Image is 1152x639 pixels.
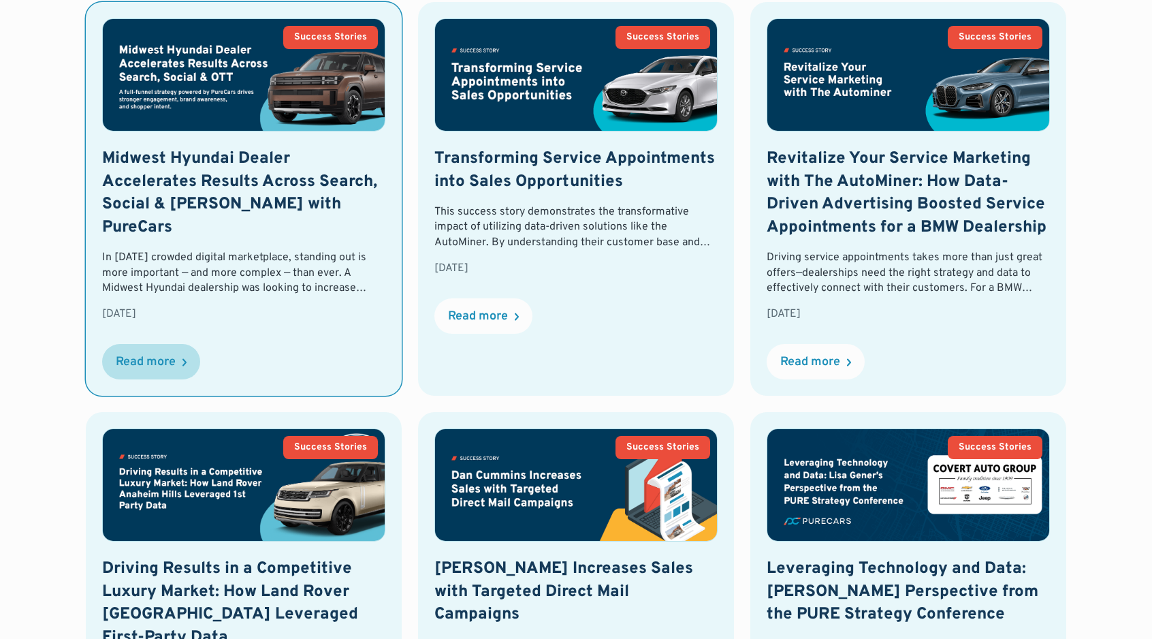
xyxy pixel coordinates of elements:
div: Read more [448,311,508,323]
h2: Revitalize Your Service Marketing with The AutoMiner: How Data-Driven Advertising Boosted Service... [767,148,1050,239]
h2: Transforming Service Appointments into Sales Opportunities [434,148,718,193]
div: Driving service appointments takes more than just great offers—dealerships need the right strateg... [767,250,1050,296]
div: Success Stories [626,33,699,42]
div: Success Stories [959,443,1031,452]
h2: Midwest Hyundai Dealer Accelerates Results Across Search, Social & [PERSON_NAME] with PureCars [102,148,385,239]
div: [DATE] [434,261,718,276]
div: Success Stories [294,33,367,42]
div: Read more [116,356,176,369]
h2: Leveraging Technology and Data: [PERSON_NAME] Perspective from the PURE Strategy Conference [767,558,1050,627]
div: [DATE] [767,307,1050,322]
div: [DATE] [102,307,385,322]
div: Success Stories [294,443,367,452]
div: Success Stories [626,443,699,452]
div: This success story demonstrates the transformative impact of utilizing data-driven solutions like... [434,204,718,250]
a: Success StoriesTransforming Service Appointments into Sales OpportunitiesThis success story demon... [418,2,734,396]
a: Success StoriesMidwest Hyundai Dealer Accelerates Results Across Search, Social & [PERSON_NAME] w... [86,2,402,396]
h2: [PERSON_NAME] Increases Sales with Targeted Direct Mail Campaigns [434,558,718,627]
a: Success StoriesRevitalize Your Service Marketing with The AutoMiner: How Data-Driven Advertising ... [750,2,1066,396]
div: Read more [780,356,840,369]
div: In [DATE] crowded digital marketplace, standing out is more important — and more complex — than e... [102,250,385,296]
div: Success Stories [959,33,1031,42]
